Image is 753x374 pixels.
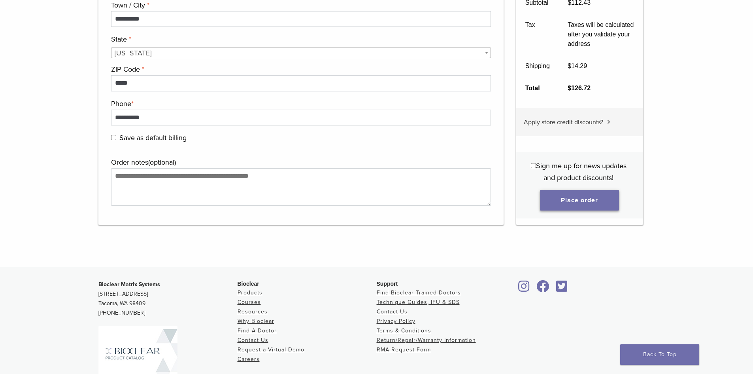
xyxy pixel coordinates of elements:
a: RMA Request Form [377,346,431,353]
a: Contact Us [238,337,268,344]
a: Terms & Conditions [377,327,431,334]
label: Order notes [111,156,489,168]
span: Bioclear [238,281,259,287]
span: Massachusetts [111,47,491,59]
span: Sign me up for news updates and product discounts! [536,161,627,182]
input: Sign me up for news updates and product discounts! [531,163,536,168]
span: Support [377,281,398,287]
label: Save as default billing [111,132,489,144]
a: Find A Doctor [238,327,277,334]
a: Privacy Policy [377,318,415,325]
a: Bioclear [534,285,552,293]
img: caret.svg [607,120,610,124]
a: Bioclear [554,285,570,293]
a: Technique Guides, IFU & SDS [377,299,460,306]
button: Place order [540,190,619,211]
bdi: 14.29 [568,63,587,69]
label: ZIP Code [111,63,489,75]
input: Save as default billing [111,135,116,140]
span: $ [568,85,571,91]
a: Return/Repair/Warranty Information [377,337,476,344]
a: Careers [238,356,260,363]
a: Products [238,289,262,296]
a: Request a Virtual Demo [238,346,304,353]
a: Resources [238,308,268,315]
p: [STREET_ADDRESS] Tacoma, WA 98409 [PHONE_NUMBER] [98,280,238,318]
a: Why Bioclear [238,318,274,325]
label: State [111,33,489,45]
a: Back To Top [620,344,699,365]
label: Phone [111,98,489,110]
span: Apply store credit discounts? [524,118,603,126]
span: State [111,47,491,58]
a: Bioclear [516,285,532,293]
td: Taxes will be calculated after you validate your address [559,14,643,55]
a: Contact Us [377,308,408,315]
a: Courses [238,299,261,306]
th: Shipping [516,55,559,77]
a: Find Bioclear Trained Doctors [377,289,461,296]
th: Total [516,77,559,99]
span: $ [568,63,571,69]
span: (optional) [148,158,176,167]
strong: Bioclear Matrix Systems [98,281,160,288]
th: Tax [516,14,559,55]
bdi: 126.72 [568,85,591,91]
